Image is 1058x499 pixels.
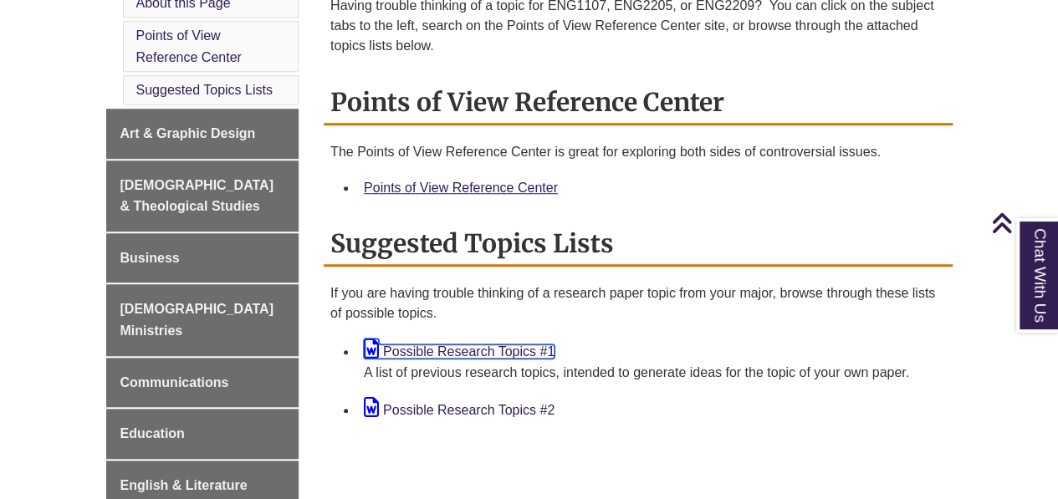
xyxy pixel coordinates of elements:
a: [DEMOGRAPHIC_DATA] Ministries [106,284,299,355]
a: Possible Research Topics #1 [364,344,555,359]
a: Business [106,233,299,283]
span: Education [120,426,185,440]
span: Business [120,251,180,265]
span: English & Literature [120,478,248,492]
a: Suggested Topics Lists [136,83,273,97]
h2: Points of View Reference Center [324,81,953,125]
span: Art & Graphic Design [120,126,256,140]
div: A list of previous research topics, intended to generate ideas for the topic of your own paper. [364,362,939,384]
p: The Points of View Reference Center is great for exploring both sides of controversial issues. [330,142,946,162]
a: Points of View Reference Center [364,181,558,195]
a: Communications [106,358,299,408]
p: If you are having trouble thinking of a research paper topic from your major, browse through thes... [330,283,946,323]
a: Possible Research Topics #2 [364,403,555,417]
a: Back to Top [991,211,1054,234]
span: [DEMOGRAPHIC_DATA] & Theological Studies [120,178,273,214]
a: [DEMOGRAPHIC_DATA] & Theological Studies [106,160,299,232]
span: [DEMOGRAPHIC_DATA] Ministries [120,302,273,338]
span: Communications [120,375,229,390]
a: Points of View Reference Center [136,28,242,64]
a: Art & Graphic Design [106,109,299,159]
a: Education [106,409,299,459]
h2: Suggested Topics Lists [324,222,953,267]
